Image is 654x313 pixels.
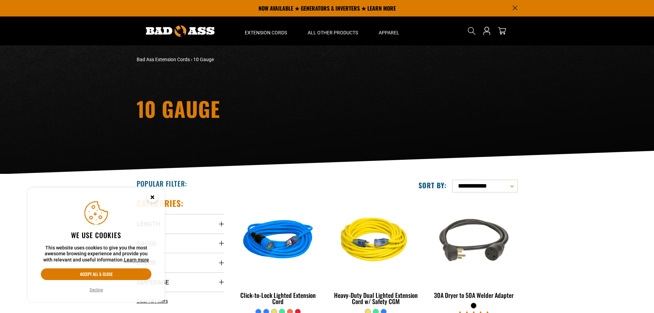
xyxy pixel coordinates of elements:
img: yellow [333,201,419,280]
a: blue Click-to-Lock Lighted Extension Cord [234,198,322,309]
summary: Search [466,25,477,36]
span: All Other Products [308,30,358,36]
nav: breadcrumbs [137,56,387,63]
img: black [431,201,517,280]
label: Sort by: [418,181,447,190]
span: › [191,57,192,62]
summary: Gauge [137,234,224,253]
div: 30A Dryer to 50A Welder Adapter [430,292,517,298]
h1: 10 Gauge [137,98,387,119]
span: Apparel [379,30,399,36]
span: 10 Gauge [193,57,214,62]
button: Accept all & close [41,268,151,280]
a: yellow Heavy-Duty Dual Lighted Extension Cord w/ Safety CGM [332,198,420,309]
summary: Extension Cords [234,16,297,45]
a: Bad Ass Extension Cords [137,57,190,62]
button: Decline [88,287,105,293]
span: Clear All Filters [137,298,168,304]
summary: Apparel [368,16,410,45]
a: black 30A Dryer to 50A Welder Adapter [430,198,517,302]
img: Bad Ass Extension Cords [146,25,215,37]
a: Learn more [124,257,149,262]
summary: All Other Products [297,16,368,45]
div: Heavy-Duty Dual Lighted Extension Cord w/ Safety CGM [332,292,420,304]
summary: Length [137,214,224,233]
p: This website uses cookies to give you the most awesome browsing experience and provide you with r... [41,245,151,263]
summary: Color [137,253,224,272]
img: blue [235,201,321,280]
aside: Cookie Consent [27,188,165,302]
h2: We use cookies [41,231,151,239]
summary: Amperage [137,272,224,292]
h2: Popular Filter: [137,179,187,188]
div: Click-to-Lock Lighted Extension Cord [234,292,322,304]
span: Extension Cords [245,30,287,36]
